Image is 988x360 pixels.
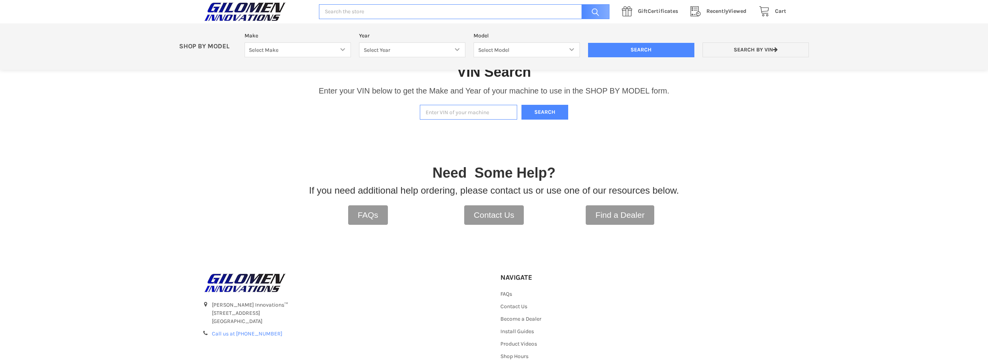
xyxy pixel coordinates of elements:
[638,8,648,14] span: Gift
[245,32,351,40] label: Make
[309,184,679,198] p: If you need additional help ordering, please contact us or use one of our resources below.
[359,32,465,40] label: Year
[420,105,517,120] input: Enter VIN of your machine
[500,303,527,310] a: Contact Us
[175,42,241,51] p: SHOP BY MODEL
[578,4,609,19] input: Search
[521,105,568,120] button: Search
[464,205,524,225] a: Contact Us
[348,205,388,225] a: FAQs
[500,273,587,282] h5: Navigate
[618,7,686,16] a: GiftCertificates
[500,341,537,347] a: Product Videos
[500,353,528,360] a: Shop Hours
[755,7,786,16] a: Cart
[432,162,555,184] p: Need Some Help?
[586,205,654,225] a: Find a Dealer
[500,328,534,335] a: Install Guides
[588,43,694,58] input: Search
[212,301,488,325] address: [PERSON_NAME] Innovations™ [STREET_ADDRESS] [GEOGRAPHIC_DATA]
[457,63,531,81] h1: VIN Search
[202,273,488,293] a: GILOMEN INNOVATIONS
[319,4,609,19] input: Search the store
[500,316,541,322] a: Become a Dealer
[474,32,580,40] label: Model
[638,8,678,14] span: Certificates
[703,42,809,58] a: Search by VIN
[212,330,282,337] a: Call us at [PHONE_NUMBER]
[775,8,786,14] span: Cart
[500,291,512,297] a: FAQs
[202,273,288,293] img: GILOMEN INNOVATIONS
[706,8,728,14] span: Recently
[686,7,755,16] a: RecentlyViewed
[202,2,311,21] a: GILOMEN INNOVATIONS
[202,2,288,21] img: GILOMEN INNOVATIONS
[319,85,669,97] p: Enter your VIN below to get the Make and Year of your machine to use in the SHOP BY MODEL form.
[706,8,747,14] span: Viewed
